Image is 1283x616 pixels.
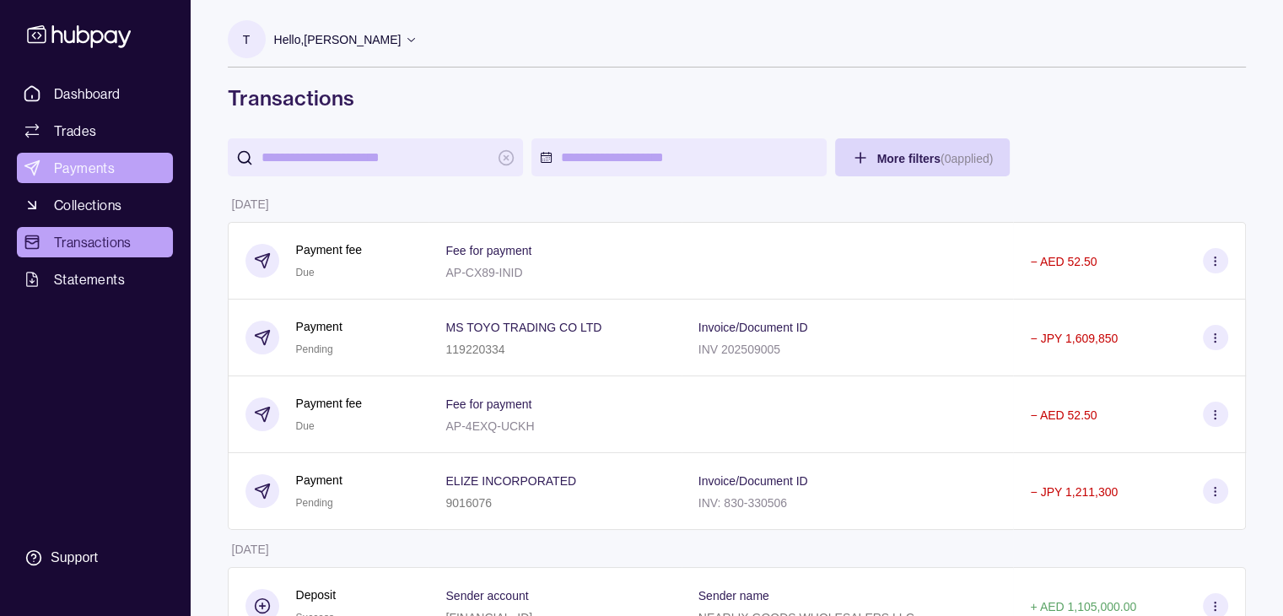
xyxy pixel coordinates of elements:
a: Statements [17,264,173,294]
a: Dashboard [17,78,173,109]
p: ( 0 applied) [941,152,993,165]
a: Support [17,540,173,575]
p: Fee for payment [445,397,531,411]
span: Due [296,420,315,432]
input: search [261,138,489,176]
span: Collections [54,195,121,215]
p: Payment fee [296,394,363,413]
a: Trades [17,116,173,146]
span: Trades [54,121,96,141]
p: + AED 1,105,000.00 [1030,600,1136,613]
div: Support [51,548,98,567]
p: ELIZE INCORPORATED [445,474,576,488]
span: Transactions [54,232,132,252]
p: AP-4EXQ-UCKH [445,419,534,433]
p: INV 202509005 [698,343,780,356]
p: Hello, [PERSON_NAME] [274,30,402,49]
span: Dashboard [54,84,121,104]
p: Sender name [698,589,769,602]
p: 119220334 [445,343,504,356]
a: Collections [17,190,173,220]
p: 9016076 [445,496,492,510]
p: T [243,30,251,49]
p: Payment fee [296,240,363,259]
p: Invoice/Document ID [698,474,808,488]
span: Pending [296,343,333,355]
p: Fee for payment [445,244,531,257]
p: MS TOYO TRADING CO LTD [445,321,601,334]
p: Deposit [296,586,336,604]
span: Pending [296,497,333,509]
p: Invoice/Document ID [698,321,808,334]
p: Payment [296,471,342,489]
p: AP-CX89-INID [445,266,522,279]
p: − JPY 1,211,300 [1030,485,1118,499]
p: [DATE] [232,543,269,556]
p: Payment [296,317,342,336]
p: − AED 52.50 [1030,255,1097,268]
span: Statements [54,269,125,289]
h1: Transactions [228,84,1246,111]
span: Due [296,267,315,278]
a: Transactions [17,227,173,257]
a: Payments [17,153,173,183]
p: [DATE] [232,197,269,211]
span: Payments [54,158,115,178]
button: More filters(0applied) [835,138,1011,176]
p: − AED 52.50 [1030,408,1097,422]
p: INV: 830-330506 [698,496,787,510]
p: − JPY 1,609,850 [1030,332,1118,345]
span: More filters [877,152,994,165]
p: Sender account [445,589,528,602]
